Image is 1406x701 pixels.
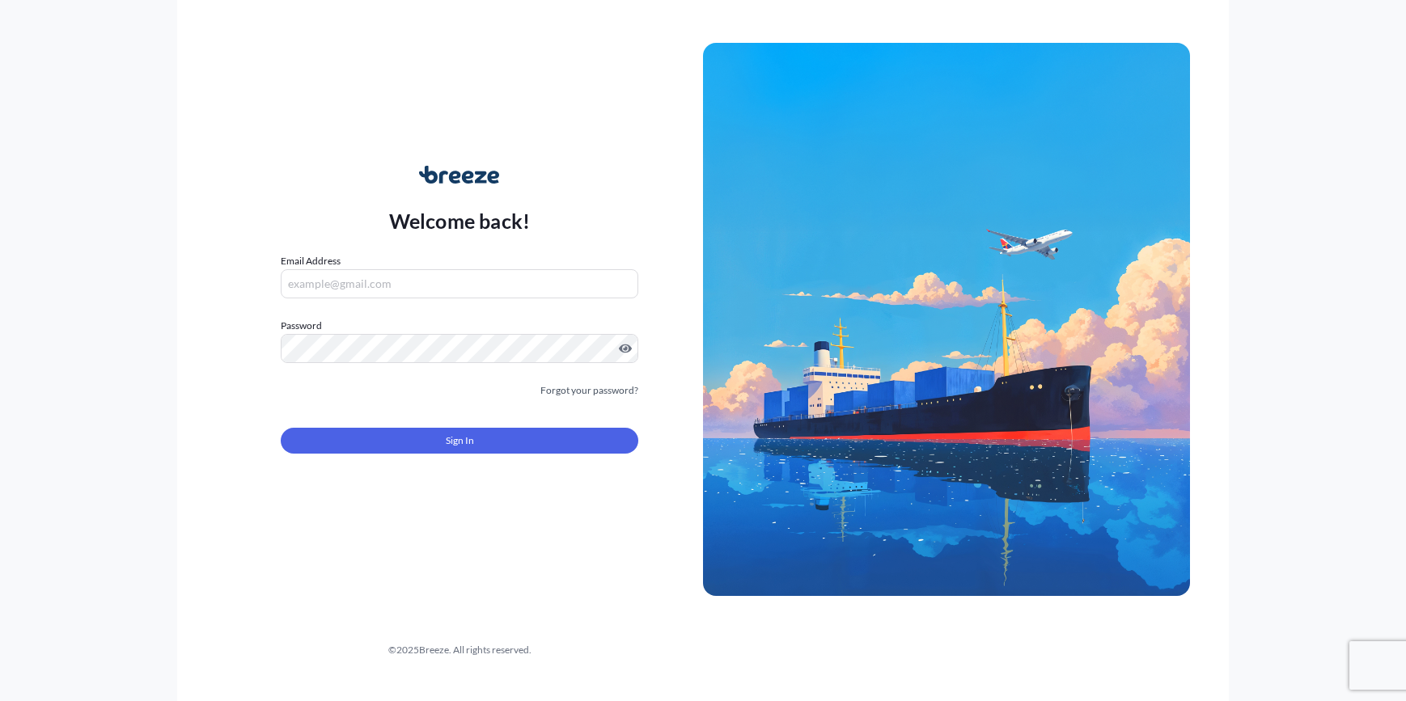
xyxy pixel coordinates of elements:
input: example@gmail.com [281,269,638,298]
span: Sign In [446,433,474,449]
button: Sign In [281,428,638,454]
a: Forgot your password? [540,382,638,399]
label: Email Address [281,253,341,269]
p: Welcome back! [389,208,531,234]
button: Show password [619,342,632,355]
img: Ship illustration [703,43,1190,596]
div: © 2025 Breeze. All rights reserved. [216,642,703,658]
label: Password [281,318,638,334]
